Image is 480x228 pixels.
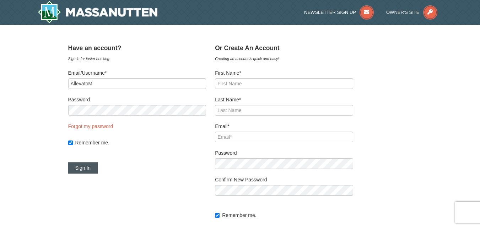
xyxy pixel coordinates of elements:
a: Forgot my password [68,123,113,129]
input: Last Name [215,105,353,116]
a: Newsletter Sign Up [304,10,374,15]
label: Email* [215,123,353,130]
button: Sign In [68,162,98,174]
label: Password [215,149,353,157]
label: First Name* [215,69,353,76]
label: Last Name* [215,96,353,103]
label: Remember me. [222,212,353,219]
a: Owner's Site [386,10,437,15]
input: First Name [215,78,353,89]
label: Email/Username* [68,69,206,76]
span: Owner's Site [386,10,420,15]
input: Email/Username* [68,78,206,89]
div: Creating an account is quick and easy! [215,55,353,62]
div: Sign in for faster booking. [68,55,206,62]
input: Email* [215,132,353,142]
label: Confirm New Password [215,176,353,183]
img: Massanutten Resort Logo [38,1,158,23]
span: Newsletter Sign Up [304,10,356,15]
h4: Have an account? [68,44,206,52]
label: Remember me. [75,139,206,146]
h4: Or Create An Account [215,44,353,52]
a: Massanutten Resort [38,1,158,23]
label: Password [68,96,206,103]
